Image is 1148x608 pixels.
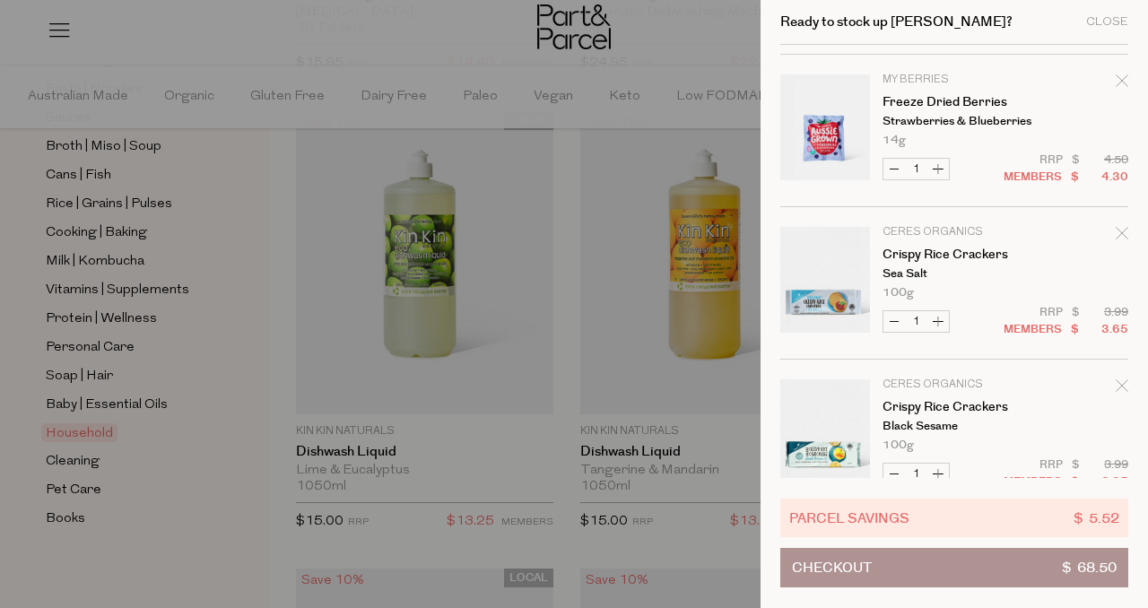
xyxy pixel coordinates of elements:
[883,135,906,146] span: 14g
[883,227,1022,238] p: Ceres Organics
[883,439,914,451] span: 100g
[1074,508,1119,528] span: $ 5.52
[905,464,927,484] input: QTY Crispy Rice Crackers
[883,287,914,299] span: 100g
[883,401,1022,413] a: Crispy Rice Crackers
[789,508,909,528] span: Parcel Savings
[883,116,1022,127] p: Strawberries & Blueberries
[883,268,1022,280] p: Sea Salt
[1062,549,1117,586] span: $ 68.50
[780,548,1128,587] button: Checkout$ 68.50
[792,549,872,586] span: Checkout
[1116,72,1128,96] div: Remove Freeze Dried Berries
[883,421,1022,432] p: Black Sesame
[883,96,1022,109] a: Freeze Dried Berries
[905,159,927,179] input: QTY Freeze Dried Berries
[1116,377,1128,401] div: Remove Crispy Rice Crackers
[883,74,1022,85] p: My Berries
[883,248,1022,261] a: Crispy Rice Crackers
[780,15,1013,29] h2: Ready to stock up [PERSON_NAME]?
[905,311,927,332] input: QTY Crispy Rice Crackers
[1086,16,1128,28] div: Close
[1116,224,1128,248] div: Remove Crispy Rice Crackers
[883,379,1022,390] p: Ceres Organics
